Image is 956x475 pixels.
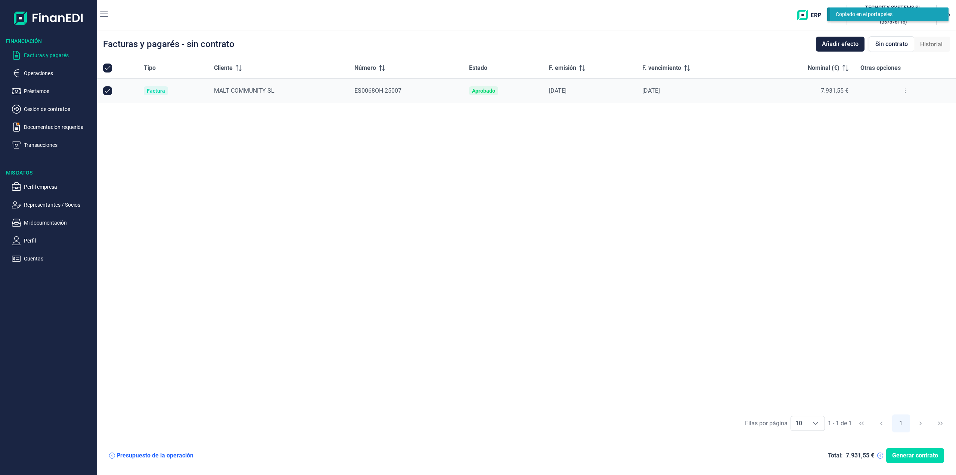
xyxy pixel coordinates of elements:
button: Perfil [12,236,94,245]
button: Préstamos [12,87,94,96]
button: Cesión de contratos [12,105,94,114]
button: Next Page [912,414,929,432]
button: Last Page [931,414,949,432]
p: Documentación requerida [24,123,94,132]
span: MALT COMMUNITY SL [214,87,274,94]
img: erp [797,10,827,20]
img: Logo de aplicación [14,6,84,30]
span: 1 - 1 de 1 [828,420,852,426]
span: 7.931,55 € [821,87,848,94]
p: Perfil [24,236,94,245]
button: TETECHCITY SYSTEMS SLMark [PERSON_NAME](B67878116) [850,4,933,26]
button: Transacciones [12,141,94,149]
span: Cliente [214,64,233,73]
span: F. emisión [549,64,576,73]
button: Cuentas [12,254,94,263]
button: First Page [853,414,870,432]
div: Choose [807,416,825,431]
div: Sin contrato [869,36,914,52]
span: Número [354,64,376,73]
span: Generar contrato [892,451,938,460]
button: Representantes / Socios [12,200,94,209]
div: Historial [914,37,949,52]
button: Previous Page [872,414,890,432]
span: Estado [469,64,487,73]
div: Presupuesto de la operación [117,452,193,459]
div: Row Unselected null [103,86,112,95]
p: Perfil empresa [24,182,94,191]
p: Facturas y pagarés [24,51,94,60]
button: Facturas y pagarés [12,51,94,60]
button: Page 1 [892,414,910,432]
span: F. vencimiento [642,64,681,73]
span: Tipo [144,64,156,73]
button: Documentación requerida [12,123,94,132]
div: [DATE] [642,87,747,95]
span: Historial [920,40,943,49]
p: Operaciones [24,69,94,78]
div: Aprobado [472,88,495,94]
div: [DATE] [549,87,630,95]
div: Facturas y pagarés - sin contrato [103,40,235,49]
div: Filas por página [745,419,788,428]
p: Transacciones [24,141,94,149]
p: Cesión de contratos [24,105,94,114]
button: Mi documentación [12,218,94,227]
span: Añadir efecto [822,40,859,49]
span: Sin contrato [875,40,908,49]
button: Operaciones [12,69,94,78]
div: Copiado en el portapeles [836,10,937,18]
div: 7.931,55 € [846,452,874,459]
button: Perfil empresa [12,182,94,191]
p: Mi documentación [24,218,94,227]
h3: TECHCITY SYSTEMS SL [865,4,921,11]
p: Cuentas [24,254,94,263]
p: Representantes / Socios [24,200,94,209]
span: ES0068OH-25007 [354,87,401,94]
p: Préstamos [24,87,94,96]
span: Nominal (€) [808,64,839,73]
button: Generar contrato [886,448,944,463]
div: Factura [147,88,165,94]
button: Añadir efecto [816,37,865,52]
div: All items selected [103,64,112,73]
div: Total: [828,452,843,459]
span: 10 [791,416,807,431]
span: Otras opciones [860,64,901,73]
